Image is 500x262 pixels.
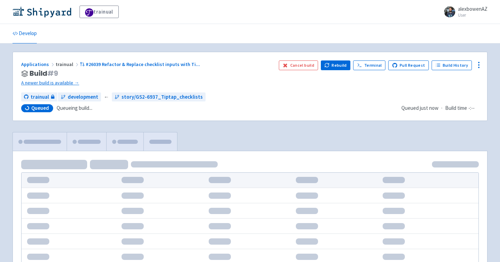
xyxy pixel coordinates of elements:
[388,60,429,70] a: Pull Request
[321,60,351,70] button: Rebuild
[401,104,479,112] div: ·
[458,13,487,17] small: User
[440,6,487,17] a: alexbowenAZ User
[31,105,49,112] span: Queued
[80,61,201,67] a: #26039 Refactor & Replace checklist inputs with Ti...
[56,61,80,67] span: trainual
[353,60,385,70] a: Terminal
[30,69,58,77] span: Build
[68,93,98,101] span: development
[21,92,57,102] a: trainual
[458,6,487,12] span: alexbowenAZ
[420,105,439,111] time: just now
[112,92,206,102] a: story/GS2-6937_Tiptap_checklists
[31,93,49,101] span: trainual
[47,68,58,78] span: # 9
[401,105,439,111] span: Queued
[445,104,467,112] span: Build time
[279,60,318,70] button: Cancel build
[86,61,200,67] span: #26039 Refactor & Replace checklist inputs with Ti ...
[57,104,92,112] span: Queueing build...
[12,24,37,43] a: Develop
[122,93,203,101] span: story/GS2-6937_Tiptap_checklists
[21,79,273,87] a: A newer build is available →
[80,6,119,18] a: trainual
[432,60,472,70] a: Build History
[468,104,475,112] span: -:--
[104,93,109,101] span: ←
[58,92,101,102] a: development
[21,61,56,67] a: Applications
[12,6,71,17] img: Shipyard logo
